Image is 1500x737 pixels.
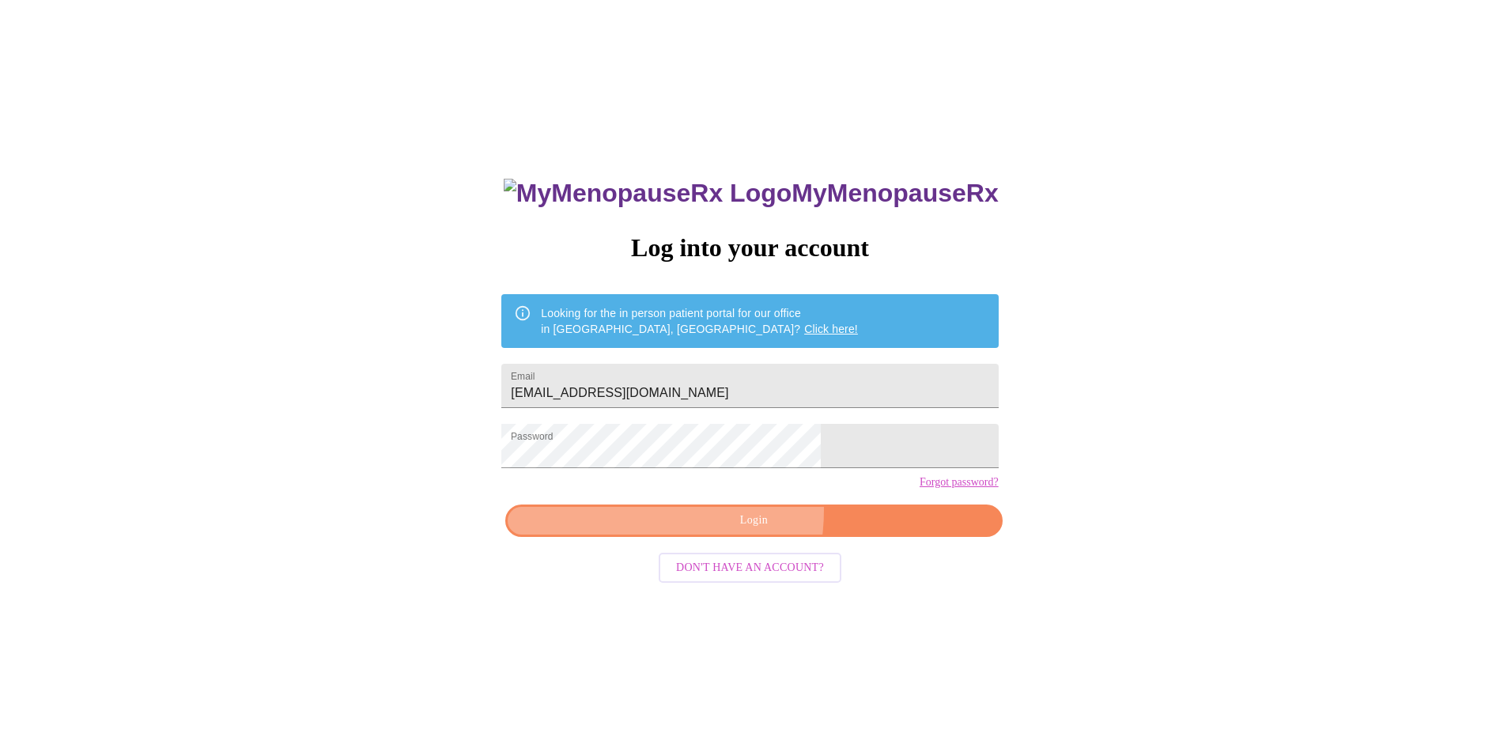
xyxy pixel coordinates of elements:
[504,179,792,208] img: MyMenopauseRx Logo
[659,553,841,584] button: Don't have an account?
[676,558,824,578] span: Don't have an account?
[541,299,858,343] div: Looking for the in person patient portal for our office in [GEOGRAPHIC_DATA], [GEOGRAPHIC_DATA]?
[504,179,999,208] h3: MyMenopauseRx
[920,476,999,489] a: Forgot password?
[501,233,998,263] h3: Log into your account
[523,511,984,531] span: Login
[804,323,858,335] a: Click here!
[655,560,845,573] a: Don't have an account?
[505,505,1002,537] button: Login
